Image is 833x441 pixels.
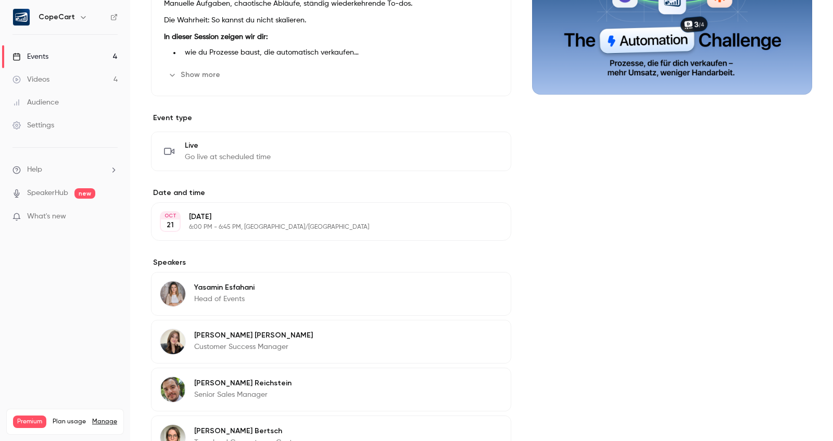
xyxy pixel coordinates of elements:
button: Show more [164,67,226,83]
p: [DATE] [189,212,456,222]
a: Manage [92,418,117,426]
img: Yasamin Esfahani [160,281,185,306]
div: Audience [12,97,59,108]
div: Markus Reichstein[PERSON_NAME] ReichsteinSenior Sales Manager [151,368,511,411]
label: Speakers [151,257,511,268]
div: Emilia Wagner[PERSON_NAME] [PERSON_NAME]Customer Success Manager [151,320,511,364]
p: Die Wahrheit: So kannst du nicht skalieren. [164,14,498,27]
div: Settings [12,120,54,131]
a: SpeakerHub [27,188,68,199]
span: new [74,188,95,199]
img: CopeCart [13,9,30,25]
iframe: Noticeable Trigger [105,212,118,222]
span: What's new [27,211,66,222]
strong: In dieser Session zeigen wir dir: [164,33,268,41]
span: Help [27,164,42,175]
p: 6:00 PM - 6:45 PM, [GEOGRAPHIC_DATA]/[GEOGRAPHIC_DATA] [189,223,456,231]
li: help-dropdown-opener [12,164,118,175]
div: Yasamin EsfahaniYasamin EsfahaniHead of Events [151,272,511,316]
div: Videos [12,74,49,85]
div: Events [12,51,48,62]
h6: CopeCart [39,12,75,22]
span: Premium [13,416,46,428]
p: [PERSON_NAME] Bertsch [194,426,299,436]
p: [PERSON_NAME] Reichstein [194,378,292,388]
div: OCT [161,212,180,219]
p: Yasamin Esfahani [194,282,255,293]
span: Live [185,140,271,151]
p: [PERSON_NAME] [PERSON_NAME] [194,330,313,341]
span: Plan usage [53,418,86,426]
p: Customer Success Manager [194,342,313,352]
p: 21 [167,220,174,230]
img: Emilia Wagner [160,329,185,354]
span: Go live at scheduled time [185,152,271,162]
li: wie du Prozesse baust, die automatisch verkaufen [181,47,498,58]
p: Event type [151,113,511,123]
img: Markus Reichstein [160,377,185,402]
label: Date and time [151,188,511,198]
p: Head of Events [194,294,255,304]
p: Senior Sales Manager [194,390,292,400]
